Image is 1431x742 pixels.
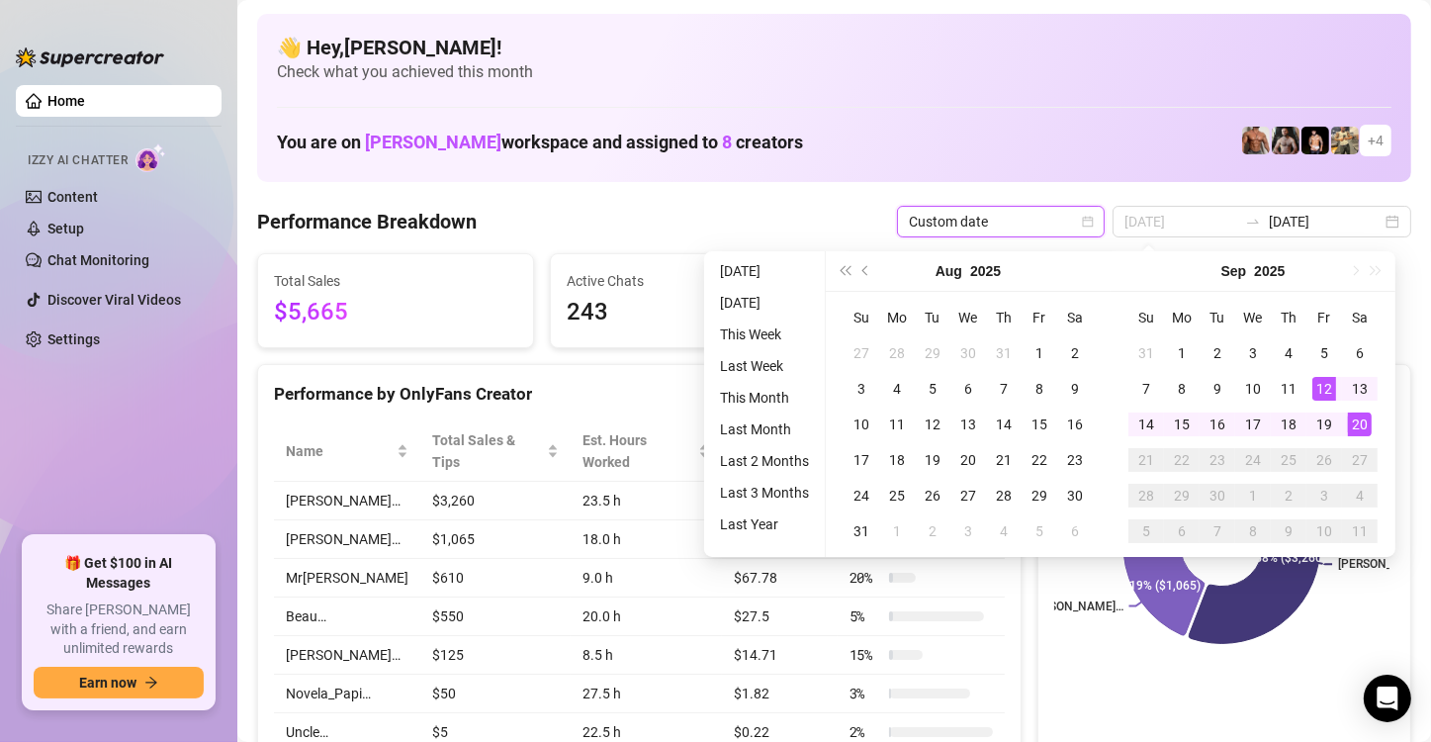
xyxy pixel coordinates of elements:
[1306,335,1342,371] td: 2025-09-05
[1134,377,1158,401] div: 7
[879,407,915,442] td: 2025-08-11
[1242,127,1270,154] img: David
[1271,300,1306,335] th: Th
[1164,513,1200,549] td: 2025-10-06
[834,251,855,291] button: Last year (Control + left)
[885,519,909,543] div: 1
[879,300,915,335] th: Mo
[992,377,1016,401] div: 7
[1235,442,1271,478] td: 2025-09-24
[1277,413,1300,436] div: 18
[1164,407,1200,442] td: 2025-09-15
[1312,448,1336,472] div: 26
[844,335,879,371] td: 2025-07-27
[1221,251,1247,291] button: Choose a month
[274,294,517,331] span: $5,665
[1271,407,1306,442] td: 2025-09-18
[885,484,909,508] div: 25
[936,251,962,291] button: Choose a month
[921,448,944,472] div: 19
[844,513,879,549] td: 2025-08-31
[1164,371,1200,407] td: 2025-09-08
[950,513,986,549] td: 2025-09-03
[1022,407,1057,442] td: 2025-08-15
[1271,478,1306,513] td: 2025-10-02
[1245,214,1261,230] span: swap-right
[1271,513,1306,549] td: 2025-10-09
[257,208,477,235] h4: Performance Breakdown
[1057,478,1093,513] td: 2025-08-30
[1134,341,1158,365] div: 31
[1312,484,1336,508] div: 3
[1200,371,1235,407] td: 2025-09-09
[1342,407,1378,442] td: 2025-09-20
[47,221,84,236] a: Setup
[986,371,1022,407] td: 2025-08-07
[1063,341,1087,365] div: 2
[1241,448,1265,472] div: 24
[1128,300,1164,335] th: Su
[1306,371,1342,407] td: 2025-09-12
[1200,513,1235,549] td: 2025-10-07
[1331,127,1359,154] img: Mr
[992,341,1016,365] div: 31
[1301,127,1329,154] img: Novela_Papi
[1057,513,1093,549] td: 2025-09-06
[274,381,1005,408] div: Performance by OnlyFans Creator
[1057,442,1093,478] td: 2025-08-23
[1134,413,1158,436] div: 14
[274,482,420,520] td: [PERSON_NAME]…
[274,270,517,292] span: Total Sales
[850,377,873,401] div: 3
[992,448,1016,472] div: 21
[970,251,1001,291] button: Choose a year
[1170,519,1194,543] div: 6
[921,377,944,401] div: 5
[1063,377,1087,401] div: 9
[921,484,944,508] div: 26
[1241,341,1265,365] div: 3
[1271,442,1306,478] td: 2025-09-25
[909,207,1093,236] span: Custom date
[950,442,986,478] td: 2025-08-20
[986,407,1022,442] td: 2025-08-14
[571,520,722,559] td: 18.0 h
[1200,335,1235,371] td: 2025-09-02
[712,323,817,346] li: This Week
[921,413,944,436] div: 12
[34,601,204,659] span: Share [PERSON_NAME] with a friend, and earn unlimited rewards
[1235,513,1271,549] td: 2025-10-08
[844,478,879,513] td: 2025-08-24
[1128,478,1164,513] td: 2025-09-28
[274,636,420,675] td: [PERSON_NAME]…
[950,478,986,513] td: 2025-08-27
[1200,478,1235,513] td: 2025-09-30
[1028,377,1051,401] div: 8
[1128,335,1164,371] td: 2025-08-31
[571,675,722,713] td: 27.5 h
[992,413,1016,436] div: 14
[1057,371,1093,407] td: 2025-08-09
[850,683,881,704] span: 3 %
[1368,130,1384,151] span: + 4
[274,559,420,598] td: Mr[PERSON_NAME]
[1206,377,1229,401] div: 9
[1342,371,1378,407] td: 2025-09-13
[879,513,915,549] td: 2025-09-01
[1063,448,1087,472] div: 23
[277,61,1391,83] span: Check what you achieved this month
[1342,513,1378,549] td: 2025-10-11
[1170,341,1194,365] div: 1
[1206,484,1229,508] div: 30
[915,513,950,549] td: 2025-09-02
[722,598,837,636] td: $27.5
[1128,407,1164,442] td: 2025-09-14
[28,151,128,170] span: Izzy AI Chatter
[1028,448,1051,472] div: 22
[956,377,980,401] div: 6
[722,636,837,675] td: $14.71
[1312,341,1336,365] div: 5
[1348,448,1372,472] div: 27
[956,341,980,365] div: 30
[1028,341,1051,365] div: 1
